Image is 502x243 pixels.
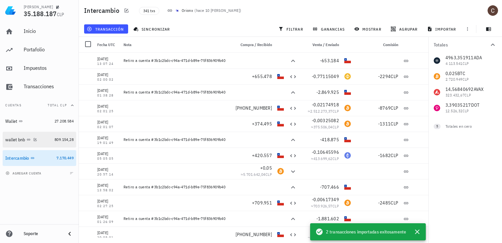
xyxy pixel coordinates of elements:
div: CLP-icon [344,57,351,64]
span: -1.881.602 [316,216,339,222]
span: +0,05 [260,165,272,171]
div: [PERSON_NAME] [24,4,53,10]
span: -1311 [378,121,391,127]
span: ≈ [308,235,339,240]
div: CLP-icon [277,152,284,159]
span: -0,10645596 [312,149,339,155]
div: Totales en cero [445,123,484,129]
div: Comisión [354,37,401,53]
div: Intercambio [5,155,29,161]
div: 20:57:14 [97,173,118,176]
div: BTC-icon [344,200,351,206]
span: CLP [391,200,398,206]
div: CLP-icon [277,105,284,111]
span: -418.875 [320,137,339,143]
div: [DATE] [97,166,118,173]
div: 02:01:07 [97,125,118,129]
div: BTC-icon [344,105,351,111]
div: 02:27:25 [97,204,118,208]
div: Fecha UTC [95,37,121,53]
div: 20:05:01 [97,236,118,239]
div: [DATE] [97,150,118,157]
a: Intercambio 7.170.449 [3,150,76,166]
span: 809.154,28 [55,137,74,142]
div: Retiro a cuenta #3b1c2bdc-c94a-471d-b89e-75f836909b40 [124,90,230,95]
span: 5.701.642,04 [243,172,265,177]
div: Retiro a cuenta #3b1c2bdc-c94a-471d-b89e-75f836909b40 [124,184,230,190]
span: sincronizar [135,26,170,32]
span: agregar cuenta [7,171,41,175]
span: 27.208.584 [55,119,74,123]
span: [PHONE_NUMBER] [236,231,272,237]
button: transacción [84,24,128,34]
div: ETH-icon [344,152,351,159]
div: Compra / Recibido [233,37,275,53]
span: Comisión [383,42,398,47]
div: wallet bnb [5,137,25,143]
span: 5 [436,124,438,129]
span: ( ) [194,7,241,14]
div: CLP-icon [277,231,284,238]
span: ≈ [308,109,339,114]
div: Transacciones [24,83,74,90]
span: 375.506,04 [313,124,332,129]
a: Portafolio [3,42,76,58]
span: Compra / Recibido [240,42,272,47]
span: CLP [391,105,398,111]
span: 2 transacciones importadas exitosamente [326,228,406,235]
div: 02:01:25 [97,110,118,113]
span: -2485 [378,200,391,206]
img: LedgiFi [5,5,16,16]
span: -0,77115049 [312,73,339,79]
div: Soporte [24,231,60,236]
div: Wallet [5,119,17,124]
button: agregar cuenta [4,170,44,176]
button: ganancias [310,24,349,34]
span: -8769 [378,105,391,111]
div: 05:05:05 [97,157,118,160]
span: 7.170.449 [57,155,74,160]
div: 13:58:02 [97,189,118,192]
span: Total CLP [48,103,67,107]
div: Retiro a cuenta #3b1c2bdc-c94a-471d-b89e-75f836909b40 [124,216,230,221]
span: Fecha UTC [97,42,115,47]
div: CLP-icon [277,73,284,80]
span: ≈ [311,203,339,208]
div: 19:01:49 [97,141,118,145]
div: Venta / Enviado [300,37,342,53]
span: +709.951 [252,200,272,206]
span: importar [428,26,456,32]
div: [DATE] [97,214,118,220]
div: [DATE] [97,119,118,125]
div: Impuestos [24,65,74,71]
span: -653.184 [320,58,339,64]
span: CLP [57,12,64,17]
span: CLP [391,121,398,127]
span: -0,00325082 [312,118,339,123]
span: hace 10 [PERSON_NAME] [196,8,240,13]
div: CLP-icon [344,136,351,143]
div: CLP-icon [344,184,351,190]
div: 01:38:28 [97,94,118,97]
span: -0,02174918 [312,102,339,108]
span: ≈ [311,124,339,129]
span: Venta / Enviado [312,42,339,47]
a: wallet bnb 809.154,28 [3,132,76,148]
span: +420.557 [252,152,272,158]
span: ≈ [311,156,339,161]
span: -2294 [378,73,391,79]
button: filtrar [276,24,307,34]
div: [DATE] [97,229,118,236]
span: 35.188.187 [24,9,57,18]
span: CLP [332,203,339,208]
div: Retiro a cuenta #3b1c2bdc-c94a-471d-b89e-75f836909b40 [124,58,230,63]
div: BNB-icon [344,73,351,80]
span: [PHONE_NUMBER] [236,105,272,111]
div: [DATE] [97,198,118,204]
span: CLP [265,172,272,177]
span: CLP [332,109,339,114]
span: transacción [88,26,124,32]
span: -1682 [378,152,391,158]
div: BTC-icon [344,121,351,127]
a: Inicio [3,24,76,40]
